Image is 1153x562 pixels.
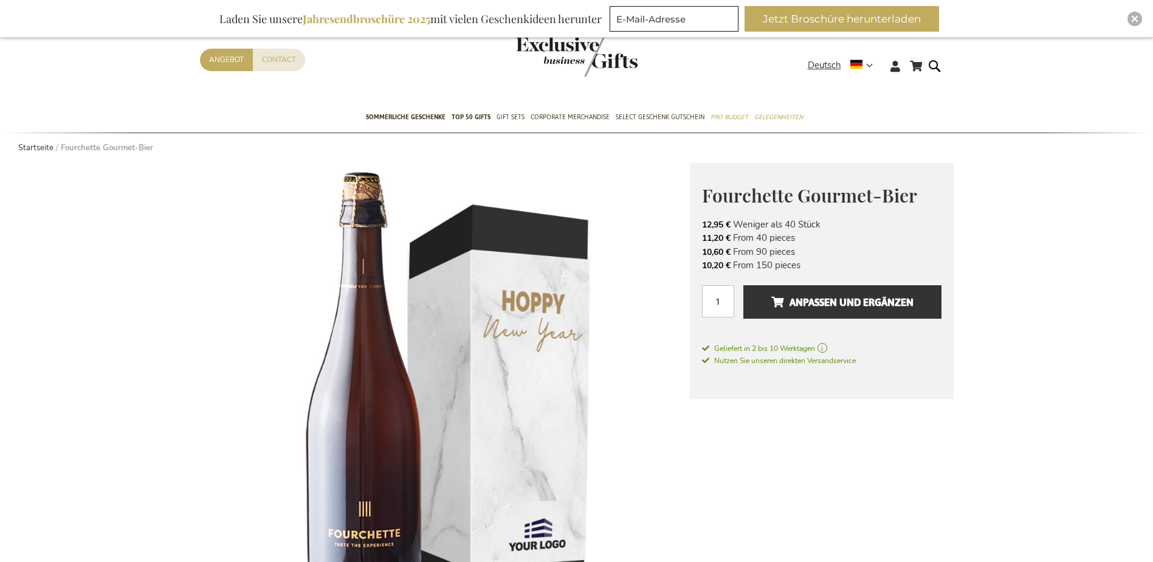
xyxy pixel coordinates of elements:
a: Geliefert in 2 bis 10 Werktagen [702,343,941,354]
span: 11,20 € [702,232,731,244]
li: From 150 pieces [702,258,941,272]
span: 10,20 € [702,260,731,271]
span: 10,60 € [702,246,731,258]
strong: Fourchette Gourmet-Bier [61,142,153,153]
a: Contact [253,49,305,71]
li: Weniger als 40 Stück [702,218,941,231]
form: marketing offers and promotions [610,6,742,35]
span: Corporate Merchandise [531,111,610,123]
input: E-Mail-Adresse [610,6,738,32]
input: Menge [702,285,734,317]
div: Deutsch [808,58,881,72]
span: Sommerliche geschenke [366,111,446,123]
a: Nutzen Sie unseren direkten Versandservice [702,354,856,366]
button: Jetzt Broschüre herunterladen [745,6,939,32]
span: Pro Budget [711,111,748,123]
span: Fourchette Gourmet-Bier [702,183,917,207]
a: Startseite [18,142,53,153]
span: Deutsch [808,58,841,72]
a: store logo [516,36,577,77]
img: Close [1131,15,1138,23]
b: Jahresendbroschüre 2025 [303,12,430,26]
a: Angebot [200,49,253,71]
span: Anpassen und ergänzen [771,293,914,312]
div: Close [1127,12,1142,26]
span: TOP 50 Gifts [452,111,490,123]
span: Nutzen Sie unseren direkten Versandservice [702,356,856,366]
span: 12,95 € [702,219,731,231]
div: Laden Sie unsere mit vielen Geschenkideen herunter [214,6,607,32]
img: Exclusive Business gifts logo [516,36,638,77]
button: Anpassen und ergänzen [743,285,941,319]
li: From 90 pieces [702,245,941,258]
li: From 40 pieces [702,231,941,245]
span: Gift Sets [497,111,525,123]
span: Select Geschenk Gutschein [616,111,704,123]
span: Gelegenheiten [754,111,803,123]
